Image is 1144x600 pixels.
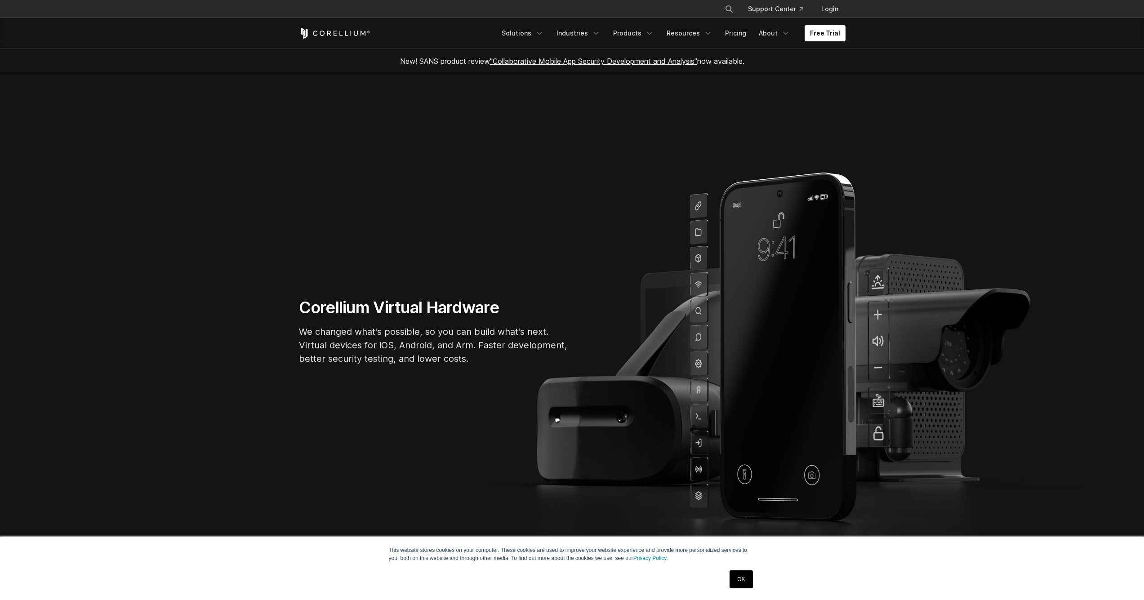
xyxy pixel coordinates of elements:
h1: Corellium Virtual Hardware [299,298,569,318]
p: We changed what's possible, so you can build what's next. Virtual devices for iOS, Android, and A... [299,325,569,365]
span: New! SANS product review now available. [400,57,744,66]
a: Industries [551,25,606,41]
a: OK [730,570,752,588]
a: Pricing [720,25,752,41]
a: About [753,25,796,41]
a: Login [814,1,846,17]
a: Support Center [741,1,810,17]
div: Navigation Menu [714,1,846,17]
a: Products [608,25,659,41]
a: Solutions [496,25,549,41]
button: Search [721,1,737,17]
a: "Collaborative Mobile App Security Development and Analysis" [490,57,697,66]
a: Corellium Home [299,28,370,39]
a: Free Trial [805,25,846,41]
a: Privacy Policy. [633,555,668,561]
a: Resources [661,25,718,41]
div: Navigation Menu [496,25,846,41]
p: This website stores cookies on your computer. These cookies are used to improve your website expe... [389,546,756,562]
